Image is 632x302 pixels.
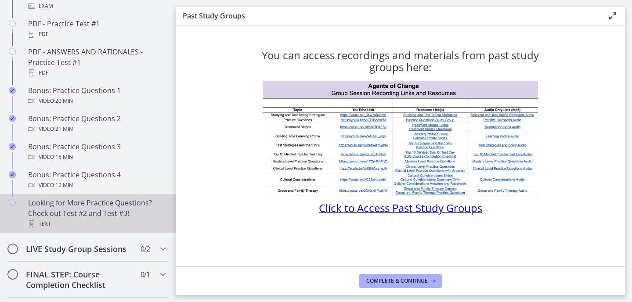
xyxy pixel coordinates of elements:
span: 0 / 1 [141,269,150,280]
h2: LIVE Study Group Sessions [26,244,133,254]
div: Video [28,124,165,134]
img: 1734296146716.jpeg [263,81,538,196]
div: Bonus: Practice Questions 3 [28,141,165,162]
span: Click to Access Past Study Groups [319,201,482,215]
h3: Past Study Groups [183,11,593,21]
i: Completed [9,115,16,122]
span: 0 / 2 [141,244,150,254]
div: Video [28,180,165,191]
div: PDF [28,68,165,78]
button: Complete & continue [359,274,442,288]
div: Video [28,152,165,162]
span: · 21 min [54,124,73,134]
h2: FINAL STEP: Course Completion Checklist [26,269,133,290]
span: · 20 min [54,96,73,106]
i: Completed [9,171,16,178]
div: PDF [28,29,165,40]
div: Exam [28,1,165,11]
div: Looking for More Practice Questions? Check out Test #2 and Test #3! [28,198,165,229]
div: Text [28,219,165,229]
span: · 15 min [54,152,73,162]
div: Bonus: Practice Questions 1 [28,85,165,106]
div: Bonus: Practice Questions 2 [28,113,165,134]
div: PDF - Practice Test #1 [28,18,165,40]
span: Complete & continue [366,277,428,284]
div: PDF - ANSWERS AND RATIONALES - Practice Test #1 [28,47,165,78]
div: Bonus: Practice Questions 4 [28,169,165,191]
a: Click to Access Past Study Groups [319,205,482,214]
span: You can access recordings and materials from past study groups here: [262,48,539,74]
div: Video [28,96,165,106]
span: · 12 min [54,180,73,191]
i: Completed [9,87,16,94]
i: Completed [9,143,16,150]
